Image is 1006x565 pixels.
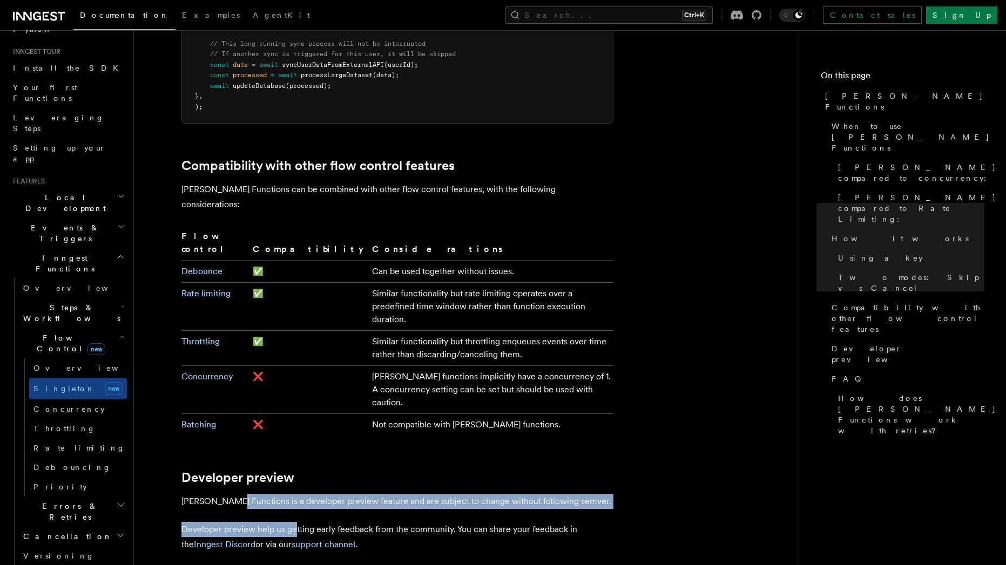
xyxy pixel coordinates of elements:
[210,71,229,79] span: const
[33,364,145,372] span: Overview
[233,71,267,79] span: processed
[13,83,77,103] span: Your first Functions
[181,266,222,276] a: Debounce
[834,248,984,268] a: Using a key
[210,82,229,90] span: await
[195,103,202,111] span: );
[13,113,104,133] span: Leveraging Steps
[210,61,229,69] span: const
[29,419,127,438] a: Throttling
[682,10,706,21] kbd: Ctrl+K
[19,496,127,527] button: Errors & Retries
[181,182,613,212] p: [PERSON_NAME] Functions can be combined with other flow control features, with the following cons...
[19,302,120,324] span: Steps & Workflows
[373,71,399,79] span: (data);
[9,108,127,138] a: Leveraging Steps
[827,339,984,369] a: Developer preview
[9,58,127,78] a: Install the SDK
[838,162,996,183] span: [PERSON_NAME] compared to concurrency:
[33,405,105,413] span: Concurrency
[175,3,246,29] a: Examples
[832,233,969,244] span: How it works
[301,71,373,79] span: processLargeDataset
[827,229,984,248] a: How it works
[838,393,996,436] span: How does [PERSON_NAME] Functions work with retries?
[834,158,984,188] a: [PERSON_NAME] compared to concurrency:
[838,272,984,294] span: Two modes: Skip vs Cancel
[19,332,119,354] span: Flow Control
[181,522,613,552] p: Developer preview help us getting early feedback from the community. You can share your feedback ...
[181,371,233,382] a: Concurrency
[271,71,274,79] span: =
[248,331,368,366] td: ✅
[827,298,984,339] a: Compatibility with other flow control features
[33,463,111,472] span: Debouncing
[199,92,202,100] span: ,
[181,419,216,430] a: Batching
[384,61,418,69] span: (userId);
[19,531,112,542] span: Cancellation
[9,47,60,56] span: Inngest tour
[292,539,355,549] a: support channel
[838,253,923,263] span: Using a key
[23,552,94,560] span: Versioning
[368,261,613,283] td: Can be used together without issues.
[9,177,45,186] span: Features
[29,477,127,496] a: Priority
[248,414,368,436] td: ❌
[252,61,255,69] span: =
[181,288,231,298] a: Rate limiting
[29,378,127,399] a: Singletonnew
[834,268,984,298] a: Two modes: Skip vs Cancel
[194,539,255,549] a: Inngest Discord
[29,358,127,378] a: Overview
[9,222,118,244] span: Events & Triggers
[9,253,117,274] span: Inngest Functions
[253,11,310,19] span: AgentKit
[248,283,368,331] td: ✅
[832,373,867,384] span: FAQ
[181,336,220,346] a: Throttling
[181,229,249,261] th: Flow control
[9,248,127,278] button: Inngest Functions
[9,192,118,214] span: Local Development
[259,61,278,69] span: await
[80,11,169,19] span: Documentation
[19,298,127,328] button: Steps & Workflows
[181,158,455,173] a: Compatibility with other flow control features
[182,11,240,19] span: Examples
[821,69,984,86] h4: On this page
[195,92,199,100] span: }
[821,86,984,117] a: [PERSON_NAME] Functions
[233,82,286,90] span: updateDatabase
[278,71,297,79] span: await
[9,138,127,168] a: Setting up your app
[9,188,127,218] button: Local Development
[368,229,613,261] th: Considerations
[210,50,456,58] span: // If another sync is triggered for this user, it will be skipped
[13,64,125,72] span: Install the SDK
[505,6,713,24] button: Search...Ctrl+K
[246,3,316,29] a: AgentKit
[832,121,990,153] span: When to use [PERSON_NAME] Functions
[827,117,984,158] a: When to use [PERSON_NAME] Functions
[19,278,127,298] a: Overview
[19,501,117,522] span: Errors & Retries
[33,482,87,491] span: Priority
[19,527,127,546] button: Cancellation
[33,444,125,452] span: Rate limiting
[827,369,984,389] a: FAQ
[926,6,997,24] a: Sign Up
[33,384,95,393] span: Singleton
[779,9,805,22] button: Toggle dark mode
[73,3,175,30] a: Documentation
[23,284,134,292] span: Overview
[29,399,127,419] a: Concurrency
[368,414,613,436] td: Not compatible with [PERSON_NAME] functions.
[87,343,105,355] span: new
[838,192,996,224] span: [PERSON_NAME] compared to Rate Limiting:
[210,40,426,47] span: // This long-running sync process will not be interrupted
[834,188,984,229] a: [PERSON_NAME] compared to Rate Limiting:
[13,144,106,163] span: Setting up your app
[9,218,127,248] button: Events & Triggers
